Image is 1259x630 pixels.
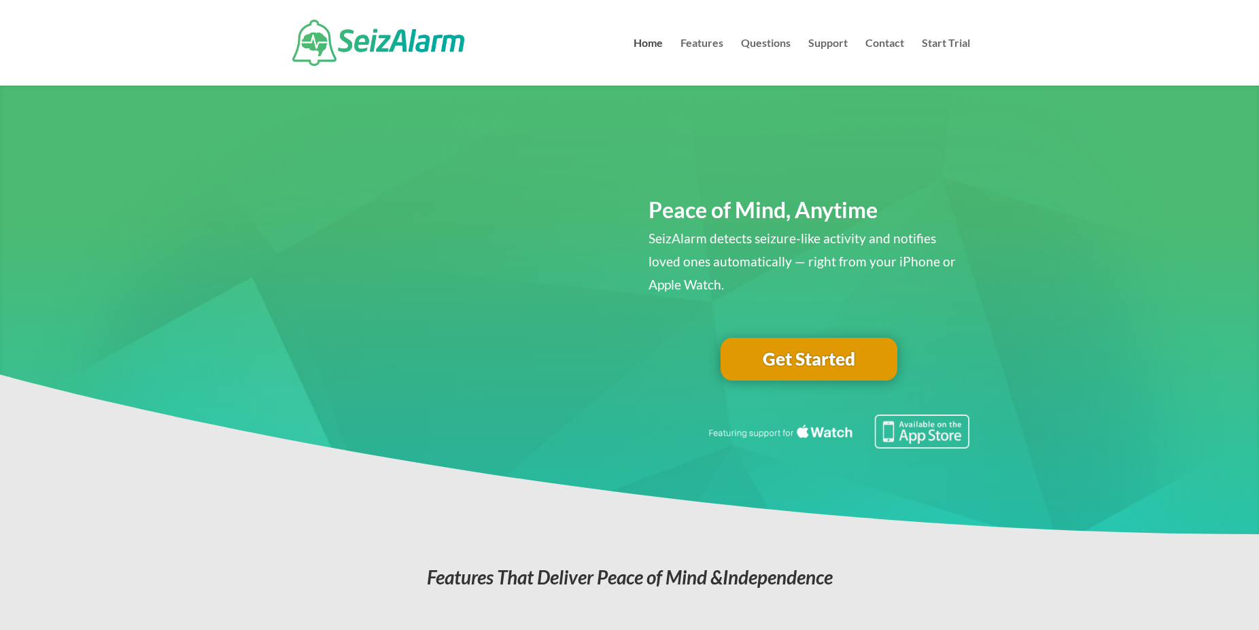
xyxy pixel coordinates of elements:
[808,38,848,86] a: Support
[741,38,791,86] a: Questions
[721,338,897,381] a: Get Started
[292,20,464,66] img: SeizAlarm
[723,565,833,589] span: Independence
[706,415,970,449] img: Seizure detection available in the Apple App Store.
[649,196,878,223] span: Peace of Mind, Anytime
[706,436,970,451] a: Featuring seizure detection support for the Apple Watch
[865,38,904,86] a: Contact
[649,230,956,292] span: SeizAlarm detects seizure-like activity and notifies loved ones automatically — right from your i...
[680,38,723,86] a: Features
[922,38,970,86] a: Start Trial
[634,38,663,86] a: Home
[427,565,833,589] em: Features That Deliver Peace of Mind &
